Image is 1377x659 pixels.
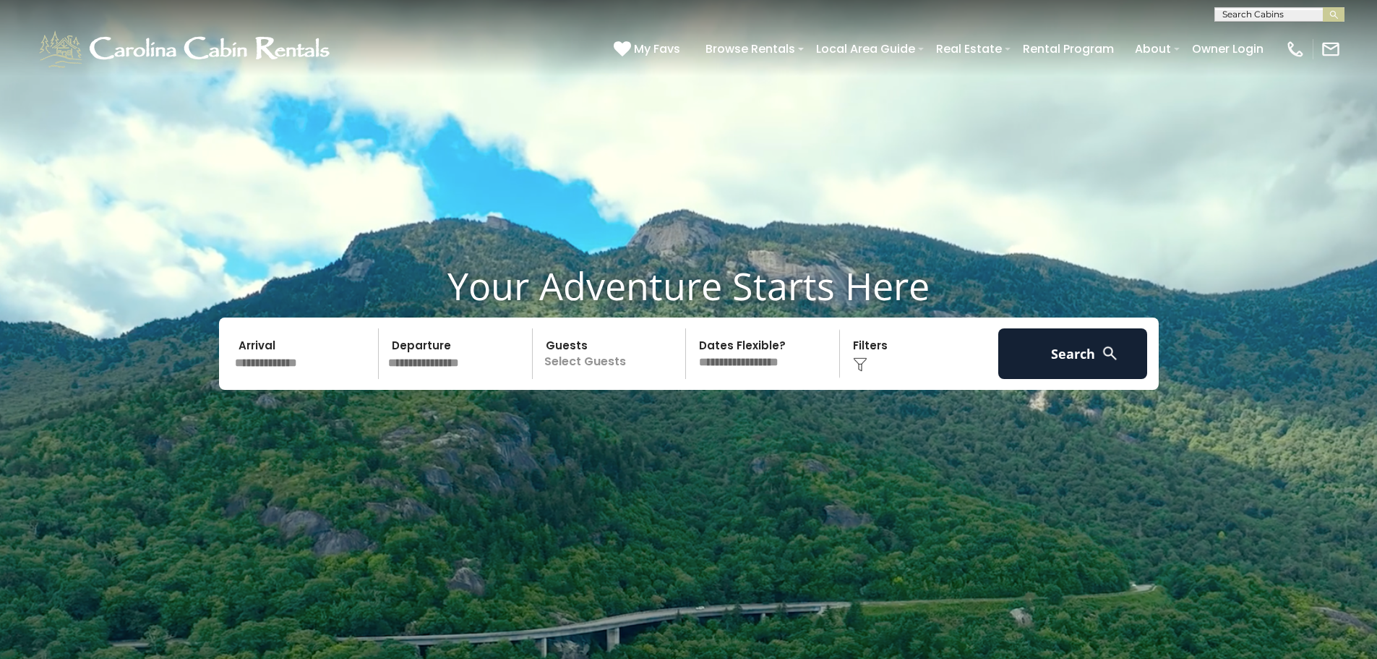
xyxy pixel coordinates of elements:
[929,36,1009,61] a: Real Estate
[809,36,922,61] a: Local Area Guide
[698,36,802,61] a: Browse Rentals
[1321,39,1341,59] img: mail-regular-white.png
[1016,36,1121,61] a: Rental Program
[1101,344,1119,362] img: search-regular-white.png
[998,328,1148,379] button: Search
[853,357,867,372] img: filter--v1.png
[614,40,684,59] a: My Favs
[1285,39,1305,59] img: phone-regular-white.png
[11,263,1366,308] h1: Your Adventure Starts Here
[1185,36,1271,61] a: Owner Login
[36,27,336,71] img: White-1-1-2.png
[634,40,680,58] span: My Favs
[537,328,686,379] p: Select Guests
[1128,36,1178,61] a: About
